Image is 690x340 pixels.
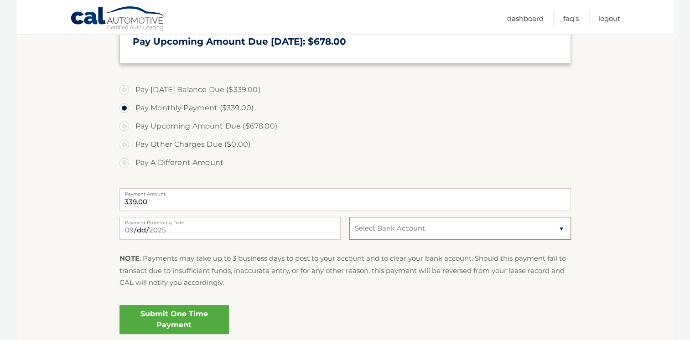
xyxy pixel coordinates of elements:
[119,254,140,263] strong: NOTE
[119,188,571,211] input: Payment Amount
[119,217,341,240] input: Payment Date
[119,252,571,288] p: : Payments may take up to 3 business days to post to your account and to clear your bank account....
[119,99,571,117] label: Pay Monthly Payment ($339.00)
[119,188,571,196] label: Payment Amount
[133,36,558,47] h3: Pay Upcoming Amount Due [DATE]: $678.00
[507,11,544,26] a: Dashboard
[119,217,341,224] label: Payment Processing Date
[119,81,571,99] label: Pay [DATE] Balance Due ($339.00)
[70,6,166,32] a: Cal Automotive
[563,11,579,26] a: FAQ's
[598,11,620,26] a: Logout
[119,135,571,154] label: Pay Other Charges Due ($0.00)
[119,305,229,334] a: Submit One Time Payment
[119,154,571,172] label: Pay A Different Amount
[119,117,571,135] label: Pay Upcoming Amount Due ($678.00)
